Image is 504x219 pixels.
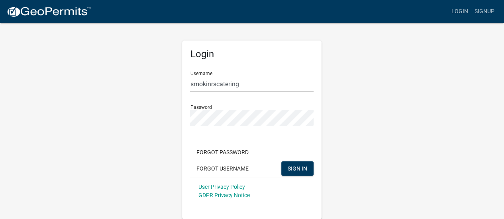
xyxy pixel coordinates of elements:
[190,161,255,176] button: Forgot Username
[471,4,498,19] a: Signup
[190,48,314,60] h5: Login
[198,184,245,190] a: User Privacy Policy
[198,192,249,198] a: GDPR Privacy Notice
[448,4,471,19] a: Login
[281,161,314,176] button: SIGN IN
[190,145,255,159] button: Forgot Password
[288,165,307,171] span: SIGN IN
